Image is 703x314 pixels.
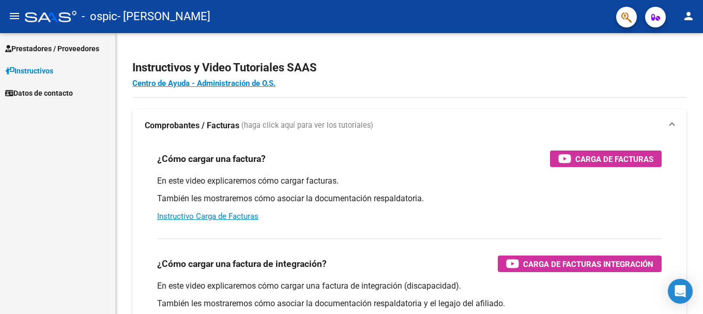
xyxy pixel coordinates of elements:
div: Open Intercom Messenger [668,279,693,304]
p: En este video explicaremos cómo cargar facturas. [157,175,662,187]
span: (haga click aquí para ver los tutoriales) [241,120,373,131]
mat-expansion-panel-header: Comprobantes / Facturas (haga click aquí para ver los tutoriales) [132,109,686,142]
h3: ¿Cómo cargar una factura de integración? [157,257,327,271]
span: Prestadores / Proveedores [5,43,99,54]
span: Carga de Facturas Integración [523,258,653,271]
p: También les mostraremos cómo asociar la documentación respaldatoria y el legajo del afiliado. [157,298,662,309]
span: - [PERSON_NAME] [117,5,210,28]
strong: Comprobantes / Facturas [145,120,239,131]
h3: ¿Cómo cargar una factura? [157,152,266,166]
span: Carga de Facturas [575,153,653,166]
a: Instructivo Carga de Facturas [157,212,258,221]
p: En este video explicaremos cómo cargar una factura de integración (discapacidad). [157,280,662,292]
h2: Instructivos y Video Tutoriales SAAS [132,58,686,78]
button: Carga de Facturas Integración [498,256,662,272]
p: También les mostraremos cómo asociar la documentación respaldatoria. [157,193,662,204]
mat-icon: menu [8,10,21,22]
span: - ospic [82,5,117,28]
span: Instructivos [5,65,53,77]
button: Carga de Facturas [550,151,662,167]
span: Datos de contacto [5,87,73,99]
a: Centro de Ayuda - Administración de O.S. [132,79,276,88]
mat-icon: person [682,10,695,22]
